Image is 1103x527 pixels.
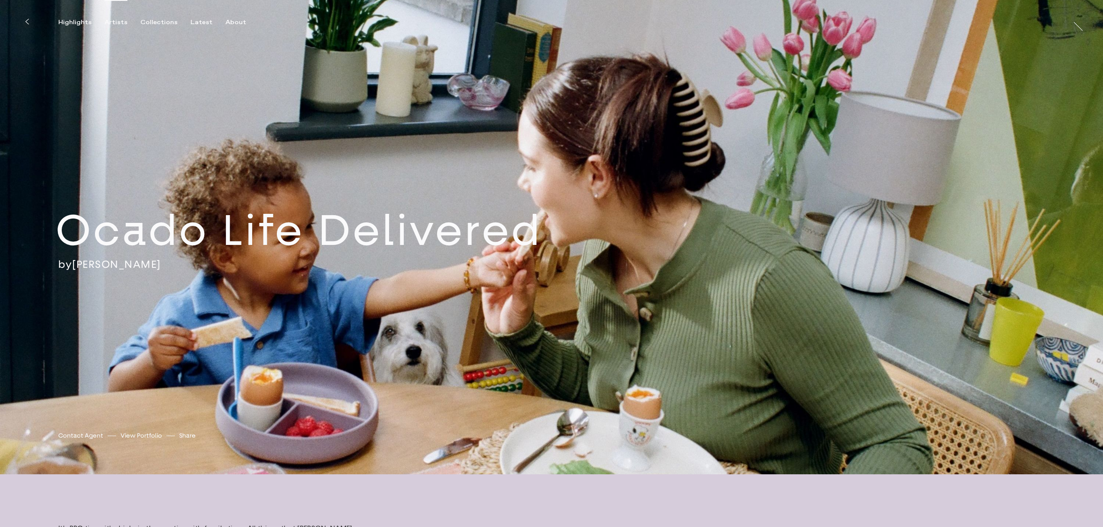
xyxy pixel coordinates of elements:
[179,430,196,441] button: Share
[190,19,225,26] button: Latest
[105,19,127,26] div: Artists
[58,19,105,26] button: Highlights
[58,431,103,440] a: Contact Agent
[58,19,92,26] div: Highlights
[56,204,600,258] h2: Ocado Life Delivered
[72,258,161,271] a: [PERSON_NAME]
[140,19,177,26] div: Collections
[140,19,190,26] button: Collections
[105,19,140,26] button: Artists
[190,19,212,26] div: Latest
[225,19,259,26] button: About
[225,19,246,26] div: About
[58,258,72,271] span: by
[120,431,162,440] a: View Portfolio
